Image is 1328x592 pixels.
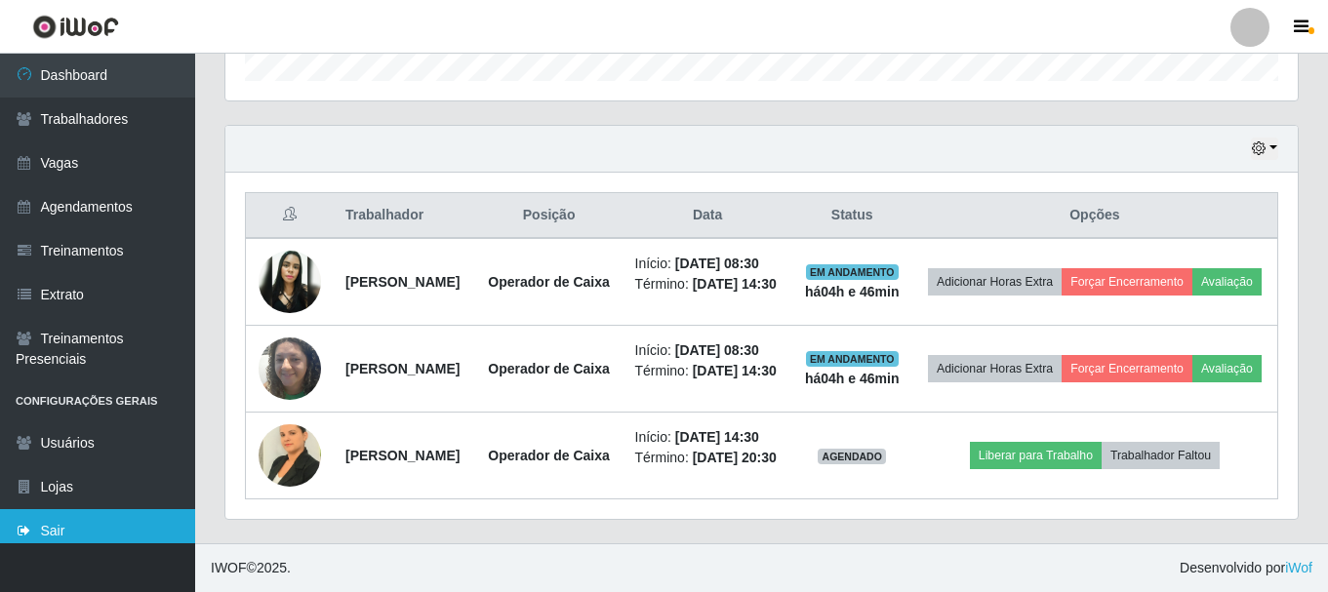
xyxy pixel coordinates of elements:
[912,193,1278,239] th: Opções
[675,429,759,445] time: [DATE] 14:30
[675,342,759,358] time: [DATE] 08:30
[635,274,781,295] li: Término:
[211,558,291,578] span: © 2025 .
[805,284,900,299] strong: há 04 h e 46 min
[818,449,886,464] span: AGENDADO
[928,355,1062,382] button: Adicionar Horas Extra
[1180,558,1312,578] span: Desenvolvido por
[635,254,781,274] li: Início:
[1285,560,1312,575] a: iWof
[635,448,781,468] li: Término:
[1062,268,1192,296] button: Forçar Encerramento
[259,327,321,410] img: 1736128144098.jpeg
[624,193,792,239] th: Data
[635,361,781,381] li: Término:
[693,276,777,292] time: [DATE] 14:30
[259,414,321,496] img: 1730387044768.jpeg
[693,450,777,465] time: [DATE] 20:30
[345,274,460,290] strong: [PERSON_NAME]
[211,560,247,575] span: IWOF
[635,427,781,448] li: Início:
[488,448,610,463] strong: Operador de Caixa
[805,371,900,386] strong: há 04 h e 46 min
[334,193,475,239] th: Trabalhador
[635,340,781,361] li: Início:
[345,361,460,376] strong: [PERSON_NAME]
[488,274,610,290] strong: Operador de Caixa
[928,268,1062,296] button: Adicionar Horas Extra
[806,351,899,367] span: EM ANDAMENTO
[1062,355,1192,382] button: Forçar Encerramento
[675,256,759,271] time: [DATE] 08:30
[970,442,1102,469] button: Liberar para Trabalho
[345,448,460,463] strong: [PERSON_NAME]
[1102,442,1220,469] button: Trabalhador Faltou
[792,193,912,239] th: Status
[488,361,610,376] strong: Operador de Caixa
[1192,268,1262,296] button: Avaliação
[259,251,321,313] img: 1616161514229.jpeg
[693,363,777,378] time: [DATE] 14:30
[1192,355,1262,382] button: Avaliação
[32,15,119,39] img: CoreUI Logo
[806,264,899,280] span: EM ANDAMENTO
[475,193,624,239] th: Posição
